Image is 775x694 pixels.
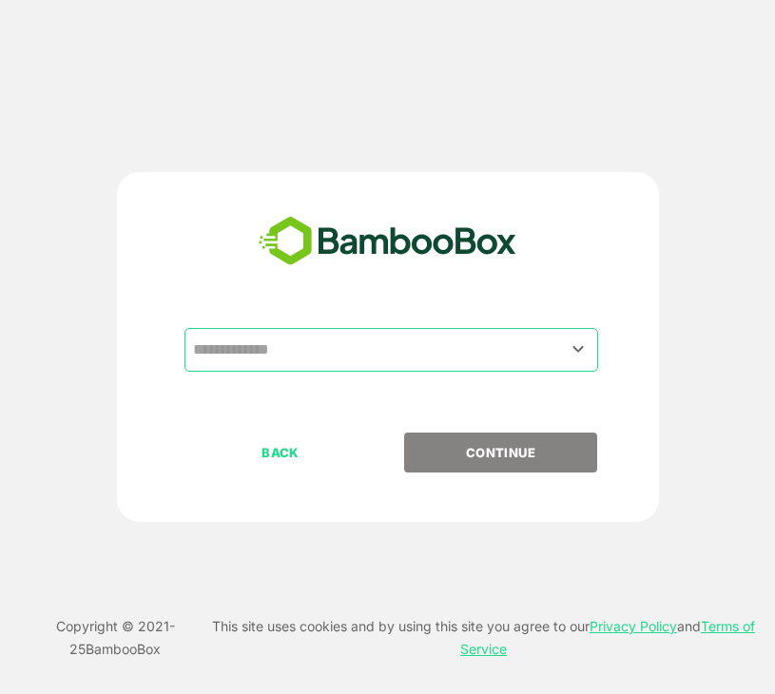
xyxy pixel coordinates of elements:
p: BACK [185,442,376,463]
p: This site uses cookies and by using this site you agree to our and [212,615,756,661]
a: Privacy Policy [590,618,677,634]
img: bamboobox [248,210,527,273]
p: Copyright © 2021- 25 BambooBox [19,615,212,661]
button: Open [565,337,591,362]
p: CONTINUE [406,442,596,463]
